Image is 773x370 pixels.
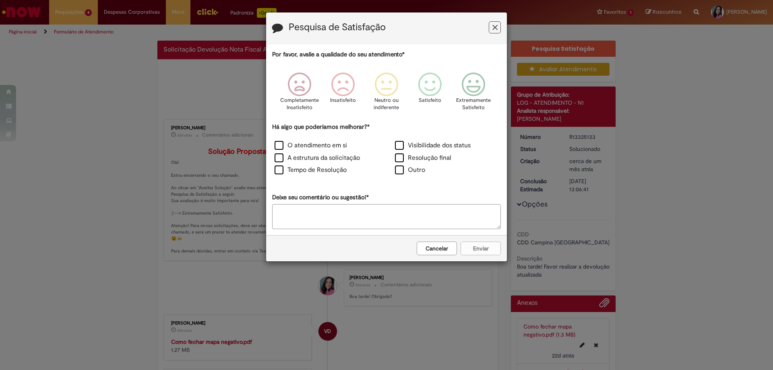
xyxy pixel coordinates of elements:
p: Satisfeito [419,97,441,104]
label: Deixe seu comentário ou sugestão!* [272,193,369,202]
p: Insatisfeito [330,97,356,104]
label: Por favor, avalie a qualidade do seu atendimento* [272,50,405,59]
label: Outro [395,165,425,175]
label: Visibilidade dos status [395,141,471,150]
label: O atendimento em si [275,141,347,150]
p: Neutro ou indiferente [372,97,401,112]
div: Completamente Insatisfeito [279,66,320,122]
div: Insatisfeito [322,66,364,122]
p: Extremamente Satisfeito [456,97,491,112]
label: Resolução final [395,153,451,163]
p: Completamente Insatisfeito [280,97,319,112]
label: A estrutura da solicitação [275,153,360,163]
label: Pesquisa de Satisfação [289,22,386,33]
button: Cancelar [417,242,457,255]
div: Satisfeito [409,66,451,122]
label: Tempo de Resolução [275,165,347,175]
div: Neutro ou indiferente [366,66,407,122]
div: Extremamente Satisfeito [453,66,494,122]
div: Há algo que poderíamos melhorar?* [272,123,501,177]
